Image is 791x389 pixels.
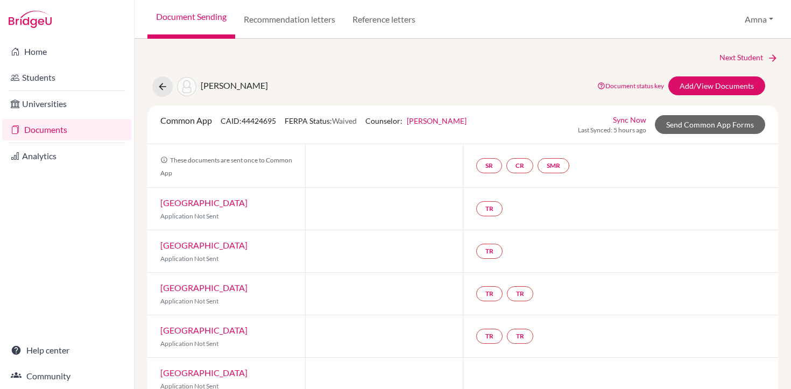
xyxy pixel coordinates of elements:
button: Amna [740,9,778,30]
span: Last Synced: 5 hours ago [578,125,646,135]
a: Sync Now [613,114,646,125]
a: Students [2,67,132,88]
a: Universities [2,93,132,115]
a: TR [476,244,503,259]
a: Document status key [597,82,664,90]
a: [GEOGRAPHIC_DATA] [160,197,248,208]
a: [GEOGRAPHIC_DATA] [160,282,248,293]
a: Help center [2,340,132,361]
a: [PERSON_NAME] [407,116,467,125]
a: SMR [538,158,569,173]
span: Application Not Sent [160,212,218,220]
span: Application Not Sent [160,254,218,263]
span: Counselor: [365,116,467,125]
a: CR [506,158,533,173]
a: TR [476,201,503,216]
a: [GEOGRAPHIC_DATA] [160,240,248,250]
a: Next Student [719,52,778,63]
a: Add/View Documents [668,76,765,95]
a: Send Common App Forms [655,115,765,134]
a: Home [2,41,132,62]
a: Analytics [2,145,132,167]
a: [GEOGRAPHIC_DATA] [160,367,248,378]
a: TR [507,286,533,301]
a: Documents [2,119,132,140]
span: These documents are sent once to Common App [160,156,292,177]
span: Common App [160,115,212,125]
span: CAID: 44424695 [221,116,276,125]
span: FERPA Status: [285,116,357,125]
a: Community [2,365,132,387]
a: TR [507,329,533,344]
span: Waived [332,116,357,125]
span: Application Not Sent [160,340,218,348]
img: Bridge-U [9,11,52,28]
a: TR [476,329,503,344]
span: Application Not Sent [160,297,218,305]
a: TR [476,286,503,301]
a: SR [476,158,502,173]
a: [GEOGRAPHIC_DATA] [160,325,248,335]
span: [PERSON_NAME] [201,80,268,90]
